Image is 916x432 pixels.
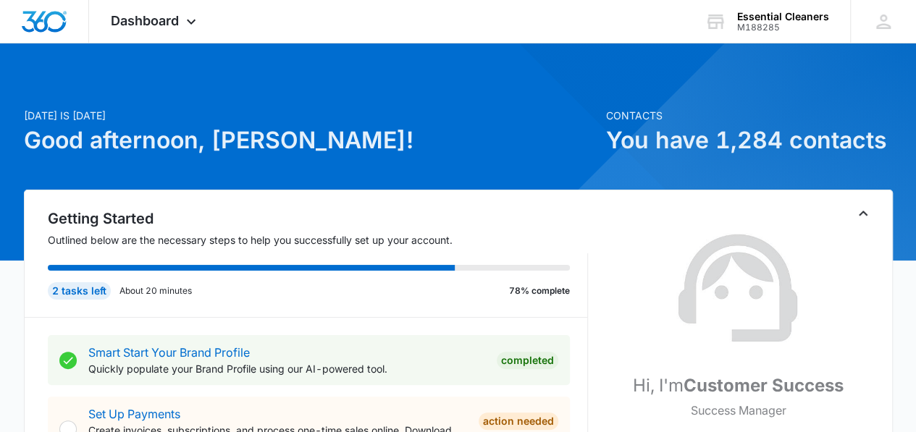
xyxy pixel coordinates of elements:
p: [DATE] is [DATE] [24,108,597,123]
p: Success Manager [691,402,786,419]
div: Completed [497,352,558,369]
a: Smart Start Your Brand Profile [88,345,250,360]
p: 78% complete [509,284,570,297]
p: Hi, I'm [633,373,844,399]
p: Quickly populate your Brand Profile using our AI-powered tool. [88,361,485,376]
a: Set Up Payments [88,407,180,421]
img: Customer Success [666,216,811,361]
strong: Customer Success [684,375,844,396]
div: Action Needed [479,412,558,430]
div: account name [737,11,829,22]
div: 2 tasks left [48,282,111,300]
span: Dashboard [111,13,179,28]
div: account id [737,22,829,33]
h2: Getting Started [48,208,588,229]
p: Outlined below are the necessary steps to help you successfully set up your account. [48,232,588,247]
button: Toggle Collapse [854,205,872,222]
h1: Good afternoon, [PERSON_NAME]! [24,123,597,158]
p: About 20 minutes [119,284,192,297]
p: Contacts [606,108,893,123]
h1: You have 1,284 contacts [606,123,893,158]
